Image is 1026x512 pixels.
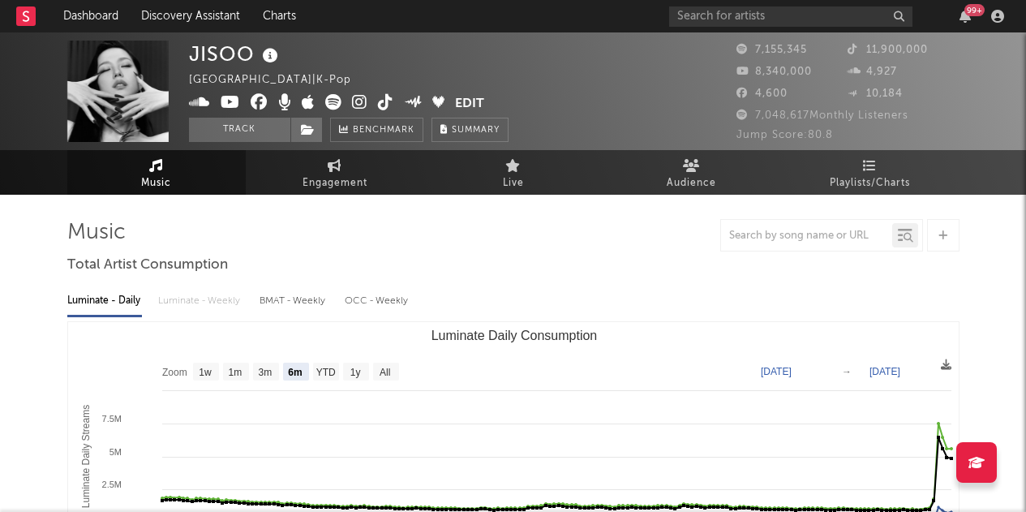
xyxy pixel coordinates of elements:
[964,4,985,16] div: 99 +
[736,45,807,55] span: 7,155,345
[101,480,121,489] text: 2.5M
[67,287,142,315] div: Luminate - Daily
[736,110,908,121] span: 7,048,617 Monthly Listeners
[260,287,328,315] div: BMAT - Weekly
[141,174,171,193] span: Music
[345,287,410,315] div: OCC - Weekly
[199,367,212,378] text: 1w
[101,414,121,424] text: 7.5M
[189,71,370,90] div: [GEOGRAPHIC_DATA] | K-Pop
[431,329,597,342] text: Luminate Daily Consumption
[228,367,242,378] text: 1m
[67,256,228,275] span: Total Artist Consumption
[603,150,781,195] a: Audience
[258,367,272,378] text: 3m
[109,447,121,457] text: 5M
[424,150,603,195] a: Live
[380,367,390,378] text: All
[830,174,910,193] span: Playlists/Charts
[316,367,335,378] text: YTD
[761,366,792,377] text: [DATE]
[350,367,360,378] text: 1y
[189,41,282,67] div: JISOO
[781,150,959,195] a: Playlists/Charts
[736,130,833,140] span: Jump Score: 80.8
[667,174,716,193] span: Audience
[330,118,423,142] a: Benchmark
[503,174,524,193] span: Live
[736,67,812,77] span: 8,340,000
[303,174,367,193] span: Engagement
[189,118,290,142] button: Track
[842,366,852,377] text: →
[721,230,892,243] input: Search by song name or URL
[669,6,912,27] input: Search for artists
[848,67,897,77] span: 4,927
[959,10,971,23] button: 99+
[848,45,928,55] span: 11,900,000
[736,88,788,99] span: 4,600
[288,367,302,378] text: 6m
[80,405,92,508] text: Luminate Daily Streams
[431,118,509,142] button: Summary
[67,150,246,195] a: Music
[452,126,500,135] span: Summary
[455,94,484,114] button: Edit
[848,88,903,99] span: 10,184
[869,366,900,377] text: [DATE]
[246,150,424,195] a: Engagement
[353,121,414,140] span: Benchmark
[162,367,187,378] text: Zoom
